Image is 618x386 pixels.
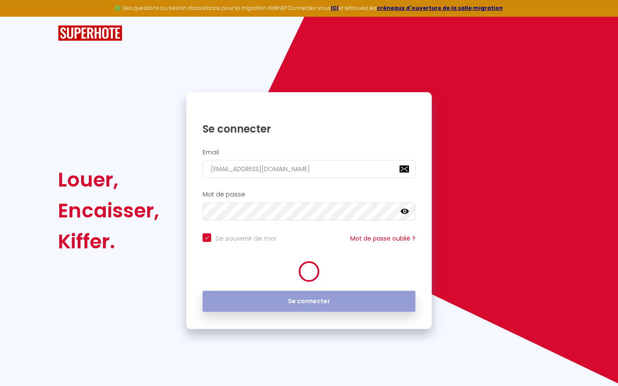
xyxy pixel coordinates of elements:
h2: Email [203,149,415,156]
a: ICI [331,4,339,12]
div: Kiffer. [58,226,159,257]
a: Mot de passe oublié ? [350,234,415,243]
img: SuperHote logo [58,25,122,41]
h1: Se connecter [203,122,415,136]
h2: Mot de passe [203,191,415,198]
input: Ton Email [203,160,415,178]
div: Encaisser, [58,195,159,226]
button: Ouvrir le widget de chat LiveChat [7,3,33,29]
a: créneaux d'ouverture de la salle migration [377,4,503,12]
button: Se connecter [203,291,415,312]
div: Louer, [58,164,159,195]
